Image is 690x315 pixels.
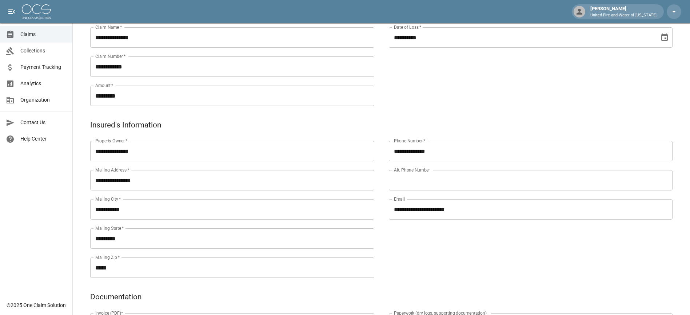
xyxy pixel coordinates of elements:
span: Collections [20,47,67,55]
label: Phone Number [394,138,425,144]
span: Help Center [20,135,67,143]
span: Contact Us [20,119,67,126]
label: Email [394,196,405,202]
label: Amount [95,82,113,88]
label: Claim Number [95,53,125,59]
label: Date of Loss [394,24,421,30]
label: Claim Name [95,24,122,30]
label: Mailing Address [95,167,129,173]
label: Property Owner [95,138,128,144]
div: © 2025 One Claim Solution [7,302,66,309]
p: United Fire and Water of [US_STATE] [590,12,657,19]
label: Mailing State [95,225,124,231]
button: open drawer [4,4,19,19]
span: Payment Tracking [20,63,67,71]
label: Alt. Phone Number [394,167,430,173]
img: ocs-logo-white-transparent.png [22,4,51,19]
label: Mailing City [95,196,121,202]
span: Claims [20,31,67,38]
span: Organization [20,96,67,104]
button: Choose date, selected date is Sep 8, 2025 [657,30,672,45]
span: Analytics [20,80,67,87]
div: [PERSON_NAME] [587,5,659,18]
label: Mailing Zip [95,254,120,260]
